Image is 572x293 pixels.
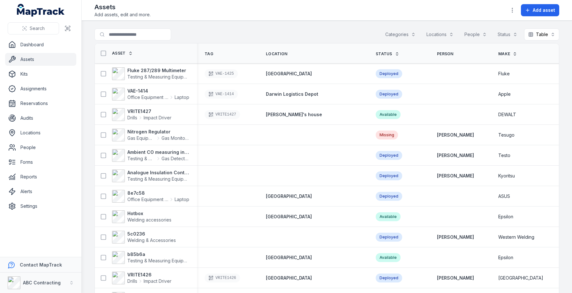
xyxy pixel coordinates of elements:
a: VRITE1427DrillsImpact Driver [112,108,171,121]
span: Person [437,51,454,56]
span: Fluke [498,71,510,77]
span: Status [376,51,392,56]
a: [GEOGRAPHIC_DATA] [266,214,312,220]
a: Assignments [5,82,76,95]
span: Welding & Accessories [127,237,176,243]
span: Gas Equipment [127,135,155,141]
strong: 8e7c58 [127,190,189,196]
div: VAE-1414 [205,90,238,99]
a: MapTrack [17,4,65,17]
span: Testing & Measuring Equipment [127,176,194,182]
a: [GEOGRAPHIC_DATA] [266,254,312,261]
span: [PERSON_NAME]'s house [266,112,322,117]
span: Kyoritsu [498,173,515,179]
strong: Fluke 287/289 Multimeter [127,67,189,74]
a: Darwin Logistics Depot [266,91,318,97]
strong: VAE-1414 [127,88,189,94]
button: Categories [381,28,420,41]
a: VAE-1414Office Equipment & ITLaptop [112,88,189,101]
span: Western Welding [498,234,534,240]
a: Reservations [5,97,76,110]
div: Deployed [376,90,402,99]
span: Office Equipment & IT [127,94,168,101]
a: Ambient CO measuring instrumentTesting & Measuring EquipmentGas Detectors [112,149,189,162]
a: HotboxWelding accessories [112,210,171,223]
span: Testing & Measuring Equipment [127,155,155,162]
a: 8e7c58Office Equipment & ITLaptop [112,190,189,203]
strong: ABC Contracting [23,280,61,285]
a: [PERSON_NAME] [437,173,474,179]
div: VAE-1425 [205,69,238,78]
a: 5c0236Welding & Accessories [112,231,176,244]
div: Deployed [376,171,402,180]
strong: 5c0236 [127,231,176,237]
span: Add asset [533,7,555,13]
span: [GEOGRAPHIC_DATA] [266,214,312,219]
strong: Ambient CO measuring instrument [127,149,189,155]
strong: Nitrogen Regulator [127,129,189,135]
a: Status [376,51,399,56]
span: Impact Driver [144,278,171,284]
a: People [5,141,76,154]
span: Laptop [175,94,189,101]
a: [GEOGRAPHIC_DATA] [266,275,312,281]
button: Add asset [521,4,559,16]
span: Drills [127,115,137,121]
div: Deployed [376,69,402,78]
a: b85b6aTesting & Measuring Equipment [112,251,189,264]
span: Laptop [175,196,189,203]
a: Audits [5,112,76,124]
strong: b85b6a [127,251,189,258]
div: Available [376,212,401,221]
a: [GEOGRAPHIC_DATA] [266,71,312,77]
strong: VRITE1426 [127,272,171,278]
strong: VRITE1427 [127,108,171,115]
button: People [460,28,491,41]
span: Testo [498,152,510,159]
span: Impact Driver [144,115,171,121]
span: Tesugo [498,132,515,138]
button: Locations [422,28,458,41]
a: [GEOGRAPHIC_DATA] [266,193,312,199]
a: [PERSON_NAME] [437,152,474,159]
a: Fluke 287/289 MultimeterTesting & Measuring Equipment [112,67,189,80]
a: Assets [5,53,76,66]
span: Gas Monitors - Methane [162,135,189,141]
div: Deployed [376,233,402,242]
span: DEWALT [498,111,516,118]
a: Asset [112,51,133,56]
a: Dashboard [5,38,76,51]
span: [GEOGRAPHIC_DATA] [266,71,312,76]
span: Apple [498,91,511,97]
span: Asset [112,51,126,56]
span: Epsilon [498,214,513,220]
div: VRITE1426 [205,274,240,282]
strong: Analogue Insulation Continuity Tester [127,169,189,176]
span: Gas Detectors [162,155,189,162]
button: Search [8,22,59,34]
a: Nitrogen RegulatorGas EquipmentGas Monitors - Methane [112,129,189,141]
span: Epsilon [498,254,513,261]
a: Kits [5,68,76,80]
span: Drills [127,278,137,284]
h2: Assets [94,3,151,11]
a: VRITE1426DrillsImpact Driver [112,272,171,284]
div: Deployed [376,151,402,160]
a: Reports [5,170,76,183]
a: [PERSON_NAME] [437,132,474,138]
strong: Contact MapTrack [20,262,62,267]
a: [PERSON_NAME]'s house [266,111,322,118]
span: Search [30,25,45,32]
a: Alerts [5,185,76,198]
a: [PERSON_NAME] [437,275,474,281]
div: VRITE1427 [205,110,240,119]
button: Table [524,28,559,41]
a: [PERSON_NAME] [437,234,474,240]
span: Office Equipment & IT [127,196,168,203]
